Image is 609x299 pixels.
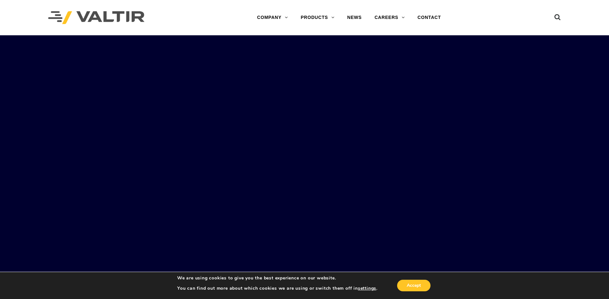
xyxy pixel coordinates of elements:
[397,280,431,291] button: Accept
[341,11,368,24] a: NEWS
[294,11,341,24] a: PRODUCTS
[358,286,376,291] button: settings
[177,286,378,291] p: You can find out more about which cookies we are using or switch them off in .
[251,11,294,24] a: COMPANY
[177,275,378,281] p: We are using cookies to give you the best experience on our website.
[368,11,411,24] a: CAREERS
[411,11,448,24] a: CONTACT
[48,11,144,24] img: Valtir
